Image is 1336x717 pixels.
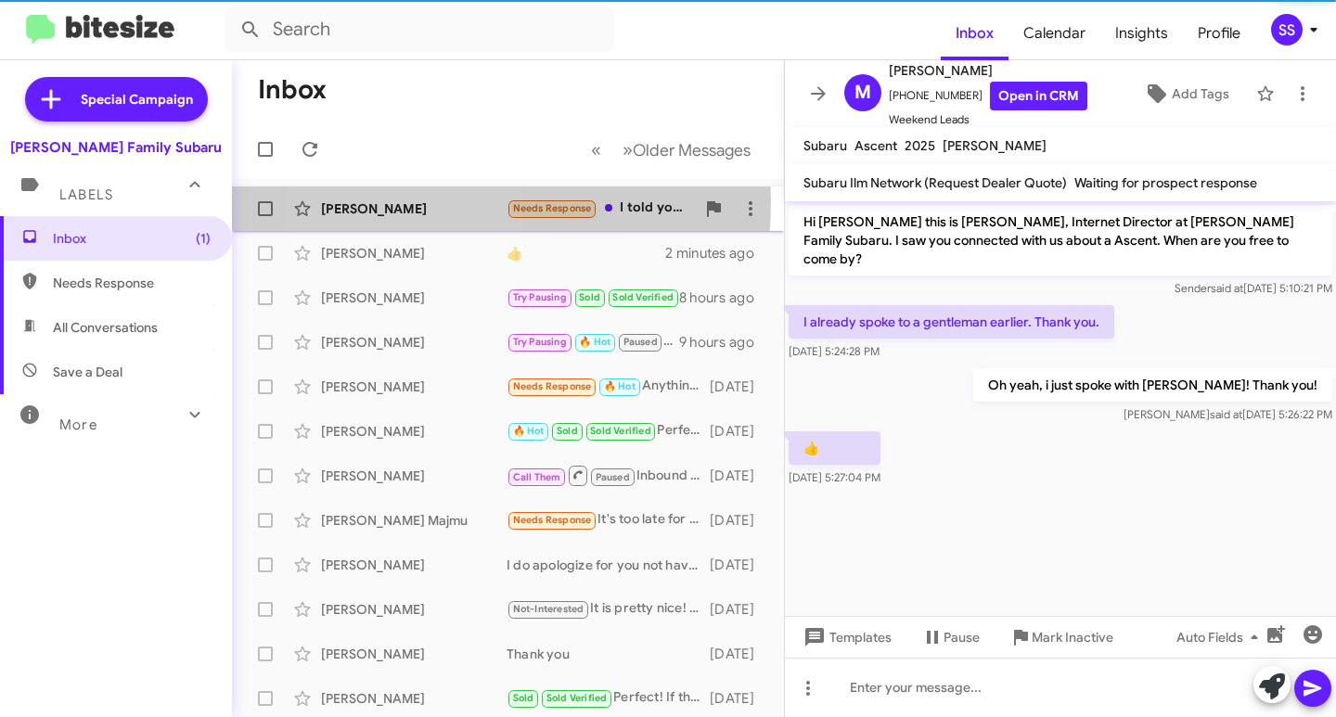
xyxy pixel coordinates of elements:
div: [DATE] [710,645,769,663]
div: [PERSON_NAME] [321,556,507,574]
button: Mark Inactive [995,621,1128,654]
a: Insights [1100,6,1183,60]
div: [PERSON_NAME] Family Subaru [10,138,222,157]
div: [PERSON_NAME] [321,422,507,441]
span: 🔥 Hot [579,336,610,348]
span: Needs Response [513,380,592,392]
button: Add Tags [1124,77,1247,110]
span: Sender [DATE] 5:10:21 PM [1175,281,1332,295]
span: 🔥 Hot [604,380,636,392]
span: Sold Verified [546,692,608,704]
span: » [623,138,633,161]
span: Not-Interested [513,603,584,615]
div: Not a problem. I will make sure to follow up with you in Mid October. [507,331,679,352]
span: said at [1211,281,1243,295]
button: Next [611,131,762,169]
div: Yes sir. Thnak you! [507,287,679,308]
div: [DATE] [710,511,769,530]
div: SS [1271,14,1303,45]
span: Auto Fields [1176,621,1265,654]
span: Special Campaign [81,90,193,109]
span: Paused [623,336,658,348]
span: « [591,138,601,161]
span: Ascent [854,137,897,154]
div: Perfect! If there is anything we can do please let us know! [507,687,710,709]
a: Open in CRM [990,82,1087,110]
span: [PERSON_NAME] [943,137,1047,154]
span: M [854,78,871,108]
div: [DATE] [710,422,769,441]
span: Paused [596,471,630,483]
span: More [59,416,97,433]
span: Waiting for prospect response [1074,174,1257,191]
nav: Page navigation example [581,131,762,169]
button: Pause [906,621,995,654]
span: (1) [196,229,211,248]
span: [PERSON_NAME] [889,59,1087,82]
span: Try Pausing [513,291,567,303]
div: [PERSON_NAME] [321,244,507,262]
div: [PERSON_NAME] [321,378,507,396]
div: I do apologize for you not having a satisfactory experience. I know my Product Specialist Kc was ... [507,556,710,574]
span: Call Them [513,471,561,483]
span: Save a Deal [53,363,122,381]
span: Sold [513,692,534,704]
span: Needs Response [513,202,592,214]
button: Previous [580,131,612,169]
span: said at [1210,407,1242,421]
span: All Conversations [53,318,158,337]
span: Pause [944,621,980,654]
div: [PERSON_NAME] Majmu [321,511,507,530]
div: 2 minutes ago [665,244,769,262]
div: 8 hours ago [679,288,769,307]
span: Sold Verified [590,425,651,437]
span: Older Messages [633,140,751,160]
span: Weekend Leads [889,110,1087,129]
span: Subaru [803,137,847,154]
div: Inbound Call [507,464,710,487]
span: Try Pausing [513,336,567,348]
span: Sold Verified [612,291,674,303]
span: Sold [557,425,578,437]
a: Profile [1183,6,1255,60]
div: Anything on this? [507,376,710,397]
a: Calendar [1008,6,1100,60]
div: [DATE] [710,689,769,708]
div: [PERSON_NAME] [321,689,507,708]
span: Needs Response [513,514,592,526]
div: [DATE] [710,467,769,485]
div: [PERSON_NAME] [321,600,507,619]
div: [PERSON_NAME] [321,645,507,663]
p: I already spoke to a gentleman earlier. Thank you. [789,305,1114,339]
span: Inbox [941,6,1008,60]
span: [DATE] 5:24:28 PM [789,344,880,358]
div: I told you I didn't have a way to get there you have to get me a ride! [507,198,695,219]
button: Auto Fields [1162,621,1280,654]
span: 🔥 Hot [513,425,545,437]
div: [PERSON_NAME] [321,333,507,352]
input: Search [225,7,614,52]
span: [DATE] 5:27:04 PM [789,470,880,484]
span: [PHONE_NUMBER] [889,82,1087,110]
div: Perfect! See you then! [507,420,710,442]
button: Templates [785,621,906,654]
div: It is pretty nice! Also a New BRZ just came in [GEOGRAPHIC_DATA] [507,598,710,620]
div: [PERSON_NAME] [321,199,507,218]
div: Thank you [507,645,710,663]
a: Special Campaign [25,77,208,122]
span: Subaru Ilm Network (Request Dealer Quote) [803,174,1067,191]
span: Needs Response [53,274,211,292]
span: Sold [579,291,600,303]
div: It's too late for that, there's nothing you can do now. [507,509,710,531]
div: 9 hours ago [679,333,769,352]
span: Inbox [53,229,211,248]
span: Labels [59,186,113,203]
div: [DATE] [710,378,769,396]
span: [PERSON_NAME] [DATE] 5:26:22 PM [1124,407,1332,421]
button: SS [1255,14,1316,45]
h1: Inbox [258,75,327,105]
p: 👍 [789,431,880,465]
